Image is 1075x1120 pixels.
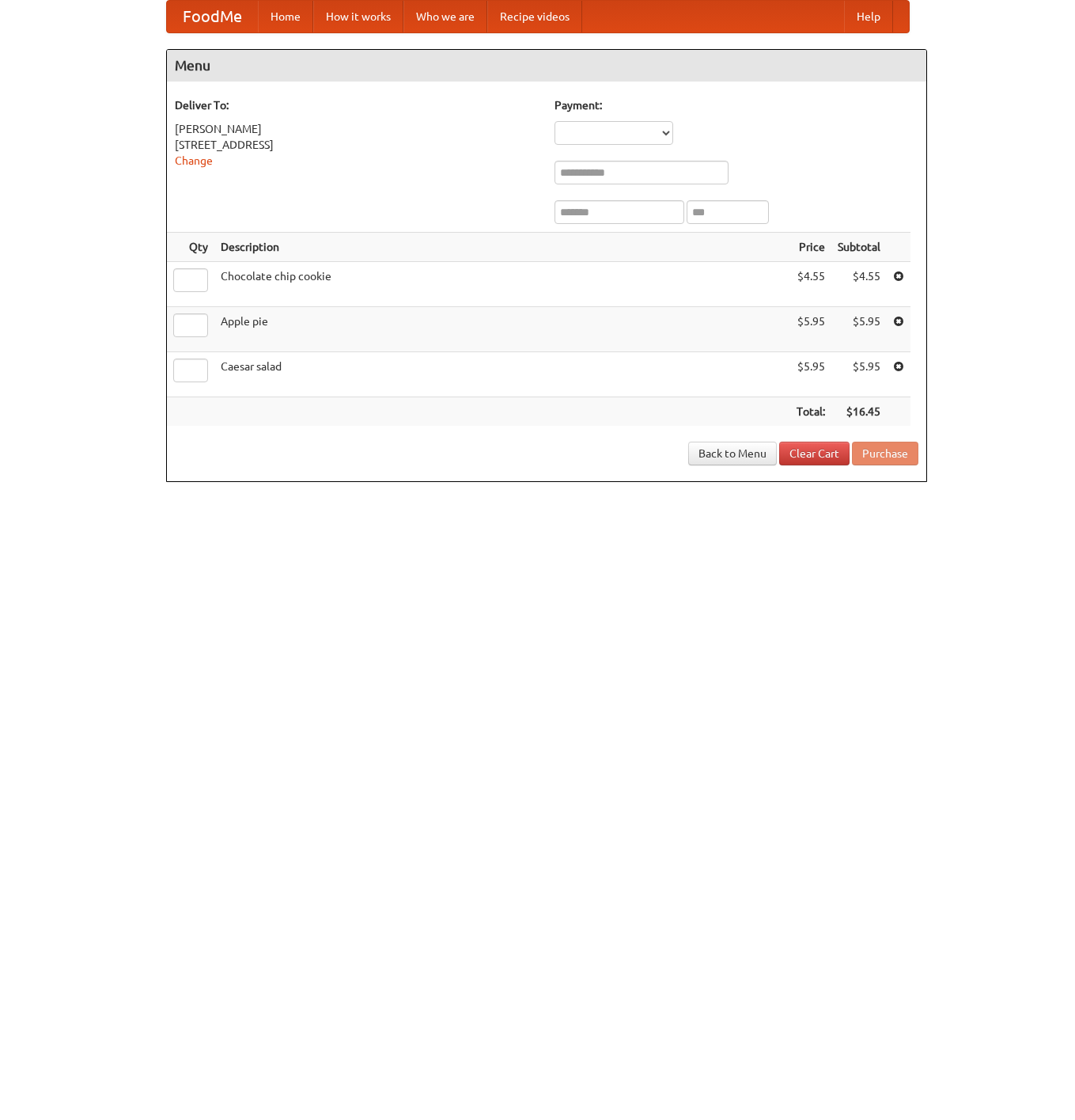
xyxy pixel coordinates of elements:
[831,352,887,397] td: $5.95
[831,397,887,427] th: $16.45
[555,97,918,113] h5: Payment:
[167,1,258,32] a: FoodMe
[779,442,850,465] a: Clear Cart
[790,397,831,427] th: Total:
[214,307,790,352] td: Apple pie
[790,233,831,262] th: Price
[844,1,893,32] a: Help
[831,233,887,262] th: Subtotal
[852,442,918,465] button: Purchase
[403,1,487,32] a: Who we are
[258,1,313,32] a: Home
[831,262,887,307] td: $4.55
[688,442,777,465] a: Back to Menu
[175,121,539,137] div: [PERSON_NAME]
[175,154,213,167] a: Change
[175,97,539,113] h5: Deliver To:
[790,307,831,352] td: $5.95
[790,262,831,307] td: $4.55
[313,1,403,32] a: How it works
[214,233,790,262] th: Description
[214,352,790,397] td: Caesar salad
[790,352,831,397] td: $5.95
[214,262,790,307] td: Chocolate chip cookie
[175,137,539,153] div: [STREET_ADDRESS]
[167,50,926,82] h4: Menu
[167,233,214,262] th: Qty
[831,307,887,352] td: $5.95
[487,1,582,32] a: Recipe videos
